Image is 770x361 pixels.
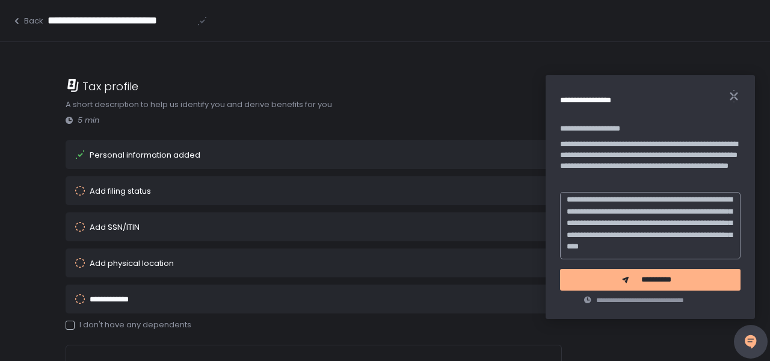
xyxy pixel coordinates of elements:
[90,151,200,159] div: Personal information added
[12,16,43,26] button: Back
[66,115,562,126] div: 5 min
[66,99,562,111] div: A short description to help us identify you and derive benefits for you
[90,223,140,231] div: Add SSN/ITIN
[90,187,151,195] div: Add filing status
[90,259,174,267] div: Add physical location
[82,78,138,94] h1: Tax profile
